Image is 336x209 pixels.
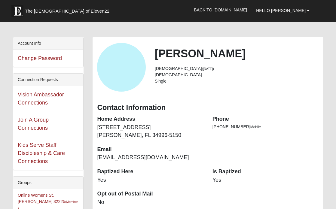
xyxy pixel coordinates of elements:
li: Single [155,78,319,84]
img: Eleven22 logo [11,5,23,17]
li: [DEMOGRAPHIC_DATA] [155,65,319,72]
dt: Baptized Here [97,168,203,176]
div: Groups [13,177,84,189]
span: Mobile [250,125,261,129]
a: Change Password [18,55,62,61]
li: [PHONE_NUMBER] [212,124,319,130]
dd: [EMAIL_ADDRESS][DOMAIN_NAME] [97,154,203,162]
h3: Contact Information [97,103,319,112]
dt: Home Address [97,115,203,123]
dd: Yes [97,176,203,184]
dd: [STREET_ADDRESS] [PERSON_NAME], FL 34996-5150 [97,124,203,139]
dd: No [97,198,203,206]
dd: Yes [212,176,319,184]
dt: Opt out of Postal Mail [97,190,203,198]
a: Vision Ambassador Connections [18,92,64,106]
a: View Fullsize Photo [97,43,146,92]
div: Connection Requests [13,74,84,86]
a: Kids Serve Staff Discipleship & Care Connections [18,142,65,164]
dt: Phone [212,115,319,123]
dt: Is Baptized [212,168,319,176]
a: The [DEMOGRAPHIC_DATA] of Eleven22 [8,2,129,17]
div: Account Info [13,37,84,50]
small: ([DATE]) [202,67,214,71]
h2: [PERSON_NAME] [155,47,319,60]
a: Join A Group Connections [18,117,49,131]
a: Hello [PERSON_NAME] [252,3,314,18]
span: The [DEMOGRAPHIC_DATA] of Eleven22 [25,8,109,14]
a: Back to [DOMAIN_NAME] [189,2,252,17]
span: Hello [PERSON_NAME] [256,8,306,13]
dt: Email [97,146,203,153]
li: [DEMOGRAPHIC_DATA] [155,72,319,78]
